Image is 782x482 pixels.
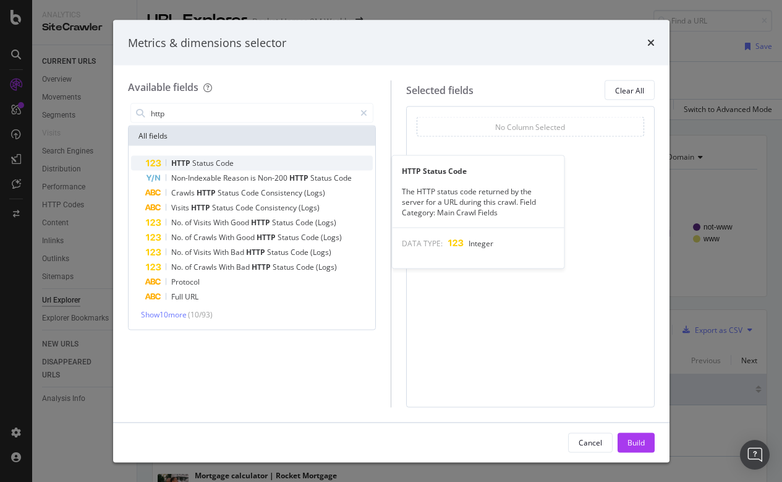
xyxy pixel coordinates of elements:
div: Selected fields [406,83,474,97]
span: ( 10 / 93 ) [188,309,213,320]
span: Code [291,247,310,257]
span: Protocol [171,277,200,287]
span: No. [171,217,185,228]
div: times [647,35,655,51]
span: Status [218,187,241,198]
span: No. [171,262,185,272]
div: Cancel [579,437,602,447]
span: Status [310,173,334,183]
span: HTTP [257,232,278,243]
span: Integer [469,238,493,249]
div: Metrics & dimensions selector [128,35,286,51]
span: HTTP [191,202,212,213]
span: No. [171,232,185,243]
span: Bad [231,247,246,257]
div: Build [627,437,645,447]
span: With [213,247,231,257]
span: With [219,262,236,272]
span: Status [273,262,296,272]
span: Visits [193,247,213,257]
span: Show 10 more [141,309,187,320]
span: DATA TYPE: [402,238,443,249]
button: Build [618,433,655,452]
span: With [219,232,236,243]
span: Full [171,291,185,302]
span: HTTP [246,247,267,257]
span: (Logs) [315,217,336,228]
span: Crawls [193,232,219,243]
span: Code [296,262,316,272]
span: Code [295,217,315,228]
span: Good [236,232,257,243]
span: of [185,217,193,228]
span: Code [216,158,234,168]
span: HTTP [252,262,273,272]
div: Open Intercom Messenger [740,440,770,470]
span: Crawls [193,262,219,272]
span: Good [231,217,251,228]
span: Non-200 [258,173,289,183]
div: Available fields [128,80,198,94]
span: Status [192,158,216,168]
span: No. [171,247,185,257]
span: of [185,232,193,243]
span: is [250,173,258,183]
span: HTTP [289,173,310,183]
div: modal [113,20,669,462]
input: Search by field name [150,104,355,123]
span: Code [241,187,261,198]
div: The HTTP status code returned by the server for a URL during this crawl. Field Category: Main Cra... [392,186,564,217]
div: HTTP Status Code [392,165,564,176]
span: Bad [236,262,252,272]
span: Status [212,202,236,213]
span: Status [272,217,295,228]
span: Code [334,173,352,183]
div: No Column Selected [495,121,565,132]
div: All fields [129,126,376,146]
span: Code [301,232,321,243]
span: With [213,217,231,228]
button: Clear All [605,80,655,100]
span: Consistency [261,187,304,198]
span: (Logs) [321,232,342,243]
span: HTTP [171,158,192,168]
span: Non-Indexable [171,173,223,183]
span: (Logs) [316,262,337,272]
span: Visits [193,217,213,228]
span: HTTP [197,187,218,198]
button: Cancel [568,433,613,452]
span: of [185,247,193,257]
span: Visits [171,202,191,213]
span: (Logs) [299,202,320,213]
span: (Logs) [310,247,331,257]
span: URL [185,291,198,302]
span: Reason [223,173,250,183]
span: Crawls [171,187,197,198]
span: Status [267,247,291,257]
span: Code [236,202,255,213]
span: Consistency [255,202,299,213]
span: Status [278,232,301,243]
span: HTTP [251,217,272,228]
span: (Logs) [304,187,325,198]
span: of [185,262,193,272]
div: Clear All [615,85,644,95]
